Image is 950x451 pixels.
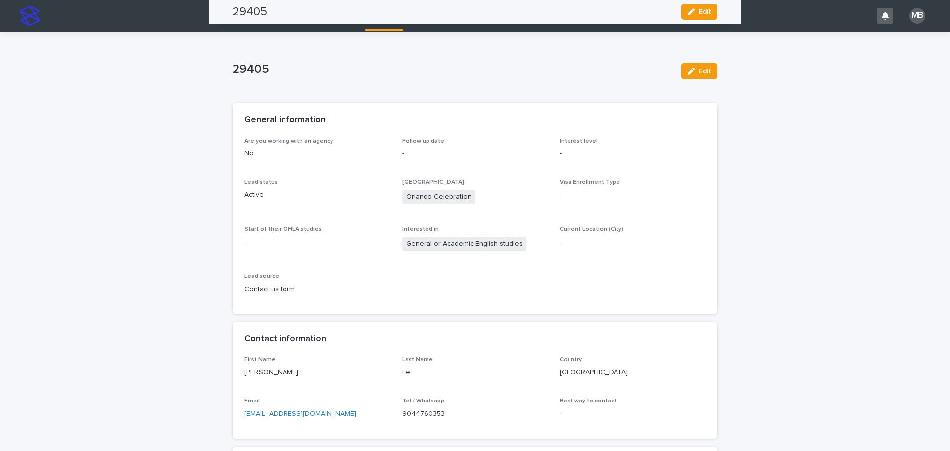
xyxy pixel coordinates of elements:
[233,62,673,77] p: 29405
[560,226,623,232] span: Current Location (City)
[244,190,390,200] p: Active
[699,68,711,75] span: Edit
[244,357,276,363] span: First Name
[244,226,322,232] span: Start of their OHLA studies
[560,398,617,404] span: Best way to contact
[909,8,925,24] div: MB
[244,410,356,417] a: [EMAIL_ADDRESS][DOMAIN_NAME]
[402,190,475,204] span: Orlando Celebration
[402,237,526,251] span: General or Academic English studies
[560,409,706,419] p: -
[560,138,598,144] span: Interest level
[560,237,706,247] p: -
[402,409,548,419] p: 9044760353
[560,179,620,185] span: Visa Enrollment Type
[244,273,279,279] span: Lead source
[560,357,582,363] span: Country
[244,149,390,159] p: No
[560,149,706,159] p: -
[244,115,326,126] h2: General information
[560,190,706,200] p: -
[244,237,390,247] p: -
[244,334,326,345] h2: Contact information
[244,367,390,378] p: [PERSON_NAME]
[244,284,390,295] p: Contact us form
[402,357,433,363] span: Last Name
[402,179,464,185] span: [GEOGRAPHIC_DATA]
[402,149,548,159] p: -
[560,367,706,378] p: [GEOGRAPHIC_DATA]
[244,138,333,144] span: Are you working with an agency
[244,179,278,185] span: Lead status
[402,398,444,404] span: Tel / Whatsapp
[402,226,439,232] span: Interested in
[681,63,717,79] button: Edit
[402,367,548,378] p: Le
[20,6,40,26] img: stacker-logo-s-only.png
[244,398,260,404] span: Email
[402,138,444,144] span: Follow up date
